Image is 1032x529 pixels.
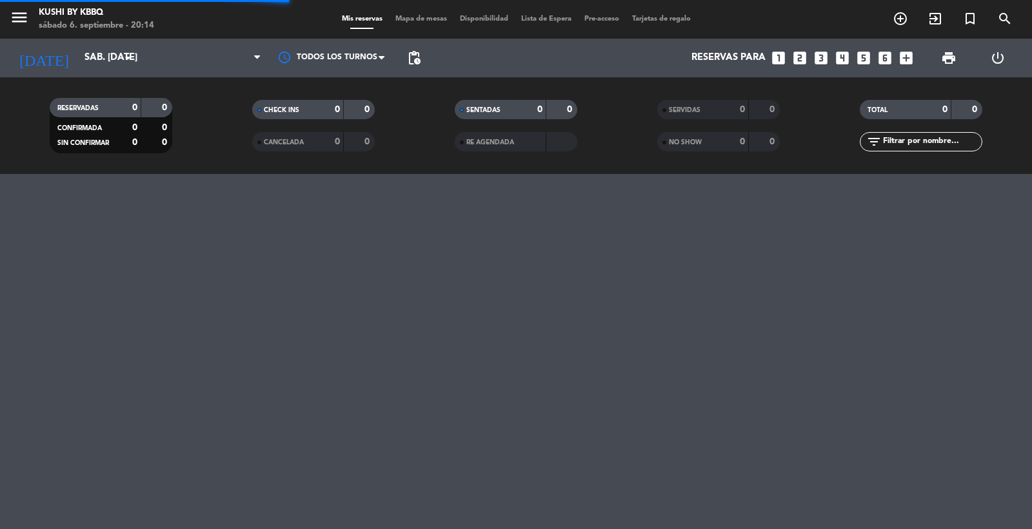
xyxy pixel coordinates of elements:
[57,140,109,146] span: SIN CONFIRMAR
[132,123,137,132] strong: 0
[162,123,170,132] strong: 0
[770,50,787,66] i: looks_one
[57,105,99,111] span: RESERVADAS
[973,39,1022,77] div: LOG OUT
[120,50,135,66] i: arrow_drop_down
[893,11,908,26] i: add_circle_outline
[942,105,948,114] strong: 0
[10,44,78,72] i: [DATE]
[769,137,777,146] strong: 0
[669,139,702,146] span: NO SHOW
[866,134,882,149] i: filter_list
[882,135,982,149] input: Filtrar por nombre...
[578,15,626,23] span: Pre-acceso
[39,19,154,32] div: sábado 6. septiembre - 20:14
[997,11,1013,26] i: search
[335,15,389,23] span: Mis reservas
[537,105,542,114] strong: 0
[972,105,980,114] strong: 0
[962,11,978,26] i: turned_in_not
[740,105,745,114] strong: 0
[813,50,829,66] i: looks_3
[515,15,578,23] span: Lista de Espera
[669,107,700,113] span: SERVIDAS
[855,50,872,66] i: looks_5
[466,107,501,113] span: SENTADAS
[868,107,888,113] span: TOTAL
[162,138,170,147] strong: 0
[898,50,915,66] i: add_box
[335,137,340,146] strong: 0
[834,50,851,66] i: looks_4
[264,107,299,113] span: CHECK INS
[928,11,943,26] i: exit_to_app
[364,137,372,146] strong: 0
[877,50,893,66] i: looks_6
[626,15,697,23] span: Tarjetas de regalo
[406,50,422,66] span: pending_actions
[10,8,29,27] i: menu
[791,50,808,66] i: looks_two
[691,52,766,64] span: Reservas para
[567,105,575,114] strong: 0
[453,15,515,23] span: Disponibilidad
[740,137,745,146] strong: 0
[39,6,154,19] div: Kushi by KBBQ
[57,125,102,131] span: CONFIRMADA
[364,105,372,114] strong: 0
[389,15,453,23] span: Mapa de mesas
[10,8,29,32] button: menu
[466,139,514,146] span: RE AGENDADA
[132,103,137,112] strong: 0
[264,139,304,146] span: CANCELADA
[132,138,137,147] strong: 0
[990,50,1006,66] i: power_settings_new
[162,103,170,112] strong: 0
[941,50,957,66] span: print
[335,105,340,114] strong: 0
[769,105,777,114] strong: 0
